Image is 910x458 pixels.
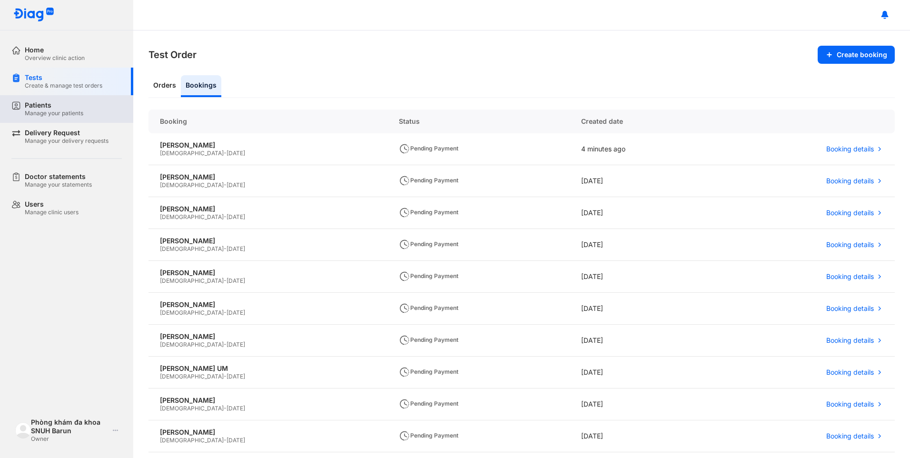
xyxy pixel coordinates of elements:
span: [DATE] [227,405,245,412]
div: [DATE] [570,388,718,420]
span: - [224,277,227,284]
div: Patients [25,101,83,110]
span: Pending Payment [399,336,458,343]
div: [PERSON_NAME] [160,237,376,245]
span: [DEMOGRAPHIC_DATA] [160,437,224,444]
span: [DATE] [227,373,245,380]
span: - [224,405,227,412]
div: [DATE] [570,325,718,357]
span: - [224,309,227,316]
span: Pending Payment [399,368,458,375]
div: [DATE] [570,165,718,197]
span: - [224,341,227,348]
span: Booking details [826,209,874,217]
span: Pending Payment [399,272,458,279]
div: [PERSON_NAME] [160,141,376,149]
div: [DATE] [570,197,718,229]
div: Phòng khám đa khoa SNUH Barun [31,418,109,435]
div: Manage your delivery requests [25,137,109,145]
span: [DEMOGRAPHIC_DATA] [160,405,224,412]
div: 4 minutes ago [570,133,718,165]
span: [DATE] [227,245,245,252]
h3: Test Order [148,48,197,61]
span: - [224,437,227,444]
span: Pending Payment [399,209,458,216]
div: [DATE] [570,229,718,261]
div: Home [25,46,85,54]
span: [DATE] [227,309,245,316]
span: [DEMOGRAPHIC_DATA] [160,149,224,157]
span: - [224,149,227,157]
div: [PERSON_NAME] [160,396,376,405]
div: Doctor statements [25,172,92,181]
span: [DEMOGRAPHIC_DATA] [160,373,224,380]
div: Bookings [181,75,221,97]
div: [PERSON_NAME] [160,428,376,437]
span: [DATE] [227,341,245,348]
span: Pending Payment [399,400,458,407]
div: Manage clinic users [25,209,79,216]
div: Created date [570,110,718,133]
div: Orders [148,75,181,97]
span: Pending Payment [399,432,458,439]
div: Status [387,110,570,133]
span: - [224,181,227,189]
span: Booking details [826,400,874,408]
span: [DEMOGRAPHIC_DATA] [160,309,224,316]
span: Booking details [826,145,874,153]
span: Pending Payment [399,177,458,184]
div: Users [25,200,79,209]
span: [DEMOGRAPHIC_DATA] [160,277,224,284]
button: Create booking [818,46,895,64]
span: [DATE] [227,149,245,157]
span: [DEMOGRAPHIC_DATA] [160,341,224,348]
div: [PERSON_NAME] [160,173,376,181]
div: [PERSON_NAME] UM [160,364,376,373]
div: Delivery Request [25,129,109,137]
span: - [224,373,227,380]
span: Pending Payment [399,145,458,152]
div: [PERSON_NAME] [160,269,376,277]
span: [DEMOGRAPHIC_DATA] [160,213,224,220]
span: [DATE] [227,277,245,284]
div: [PERSON_NAME] [160,332,376,341]
div: [PERSON_NAME] [160,300,376,309]
span: - [224,213,227,220]
div: Booking [148,110,387,133]
span: [DEMOGRAPHIC_DATA] [160,181,224,189]
span: Booking details [826,240,874,249]
div: [PERSON_NAME] [160,205,376,213]
span: [DATE] [227,437,245,444]
span: Booking details [826,304,874,313]
div: Owner [31,435,109,443]
div: Create & manage test orders [25,82,102,90]
div: Tests [25,73,102,82]
span: Booking details [826,368,874,377]
div: Manage your patients [25,110,83,117]
div: Overview clinic action [25,54,85,62]
div: [DATE] [570,420,718,452]
span: Booking details [826,177,874,185]
div: [DATE] [570,357,718,388]
span: Booking details [826,432,874,440]
div: [DATE] [570,293,718,325]
img: logo [13,8,54,22]
span: Booking details [826,272,874,281]
span: Pending Payment [399,304,458,311]
span: Pending Payment [399,240,458,248]
span: Booking details [826,336,874,345]
img: logo [15,422,31,438]
span: - [224,245,227,252]
div: Manage your statements [25,181,92,189]
span: [DATE] [227,181,245,189]
span: [DATE] [227,213,245,220]
div: [DATE] [570,261,718,293]
span: [DEMOGRAPHIC_DATA] [160,245,224,252]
